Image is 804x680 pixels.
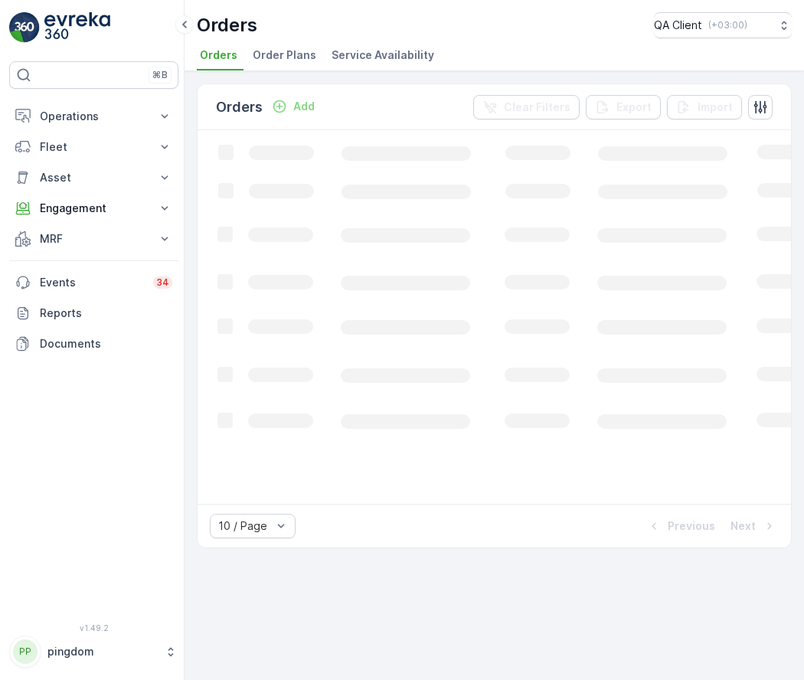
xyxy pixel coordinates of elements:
[47,644,157,659] p: pingdom
[654,18,702,33] p: QA Client
[586,95,661,119] button: Export
[156,276,169,289] p: 34
[654,12,792,38] button: QA Client(+03:00)
[9,267,178,298] a: Events34
[9,132,178,162] button: Fleet
[9,329,178,359] a: Documents
[13,639,38,664] div: PP
[708,19,747,31] p: ( +03:00 )
[698,100,733,115] p: Import
[40,139,148,155] p: Fleet
[473,95,580,119] button: Clear Filters
[40,306,172,321] p: Reports
[9,193,178,224] button: Engagement
[332,47,434,63] span: Service Availability
[9,162,178,193] button: Asset
[668,518,715,534] p: Previous
[40,275,144,290] p: Events
[9,623,178,633] span: v 1.49.2
[266,97,321,116] button: Add
[504,100,570,115] p: Clear Filters
[40,109,148,124] p: Operations
[729,517,779,535] button: Next
[40,336,172,351] p: Documents
[9,224,178,254] button: MRF
[152,69,168,81] p: ⌘B
[667,95,742,119] button: Import
[216,96,263,118] p: Orders
[200,47,237,63] span: Orders
[9,298,178,329] a: Reports
[40,170,148,185] p: Asset
[9,12,40,43] img: logo
[253,47,316,63] span: Order Plans
[9,101,178,132] button: Operations
[616,100,652,115] p: Export
[645,517,717,535] button: Previous
[730,518,756,534] p: Next
[9,636,178,668] button: PPpingdom
[293,99,315,114] p: Add
[197,13,257,38] p: Orders
[40,201,148,216] p: Engagement
[44,12,110,43] img: logo_light-DOdMpM7g.png
[40,231,148,247] p: MRF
